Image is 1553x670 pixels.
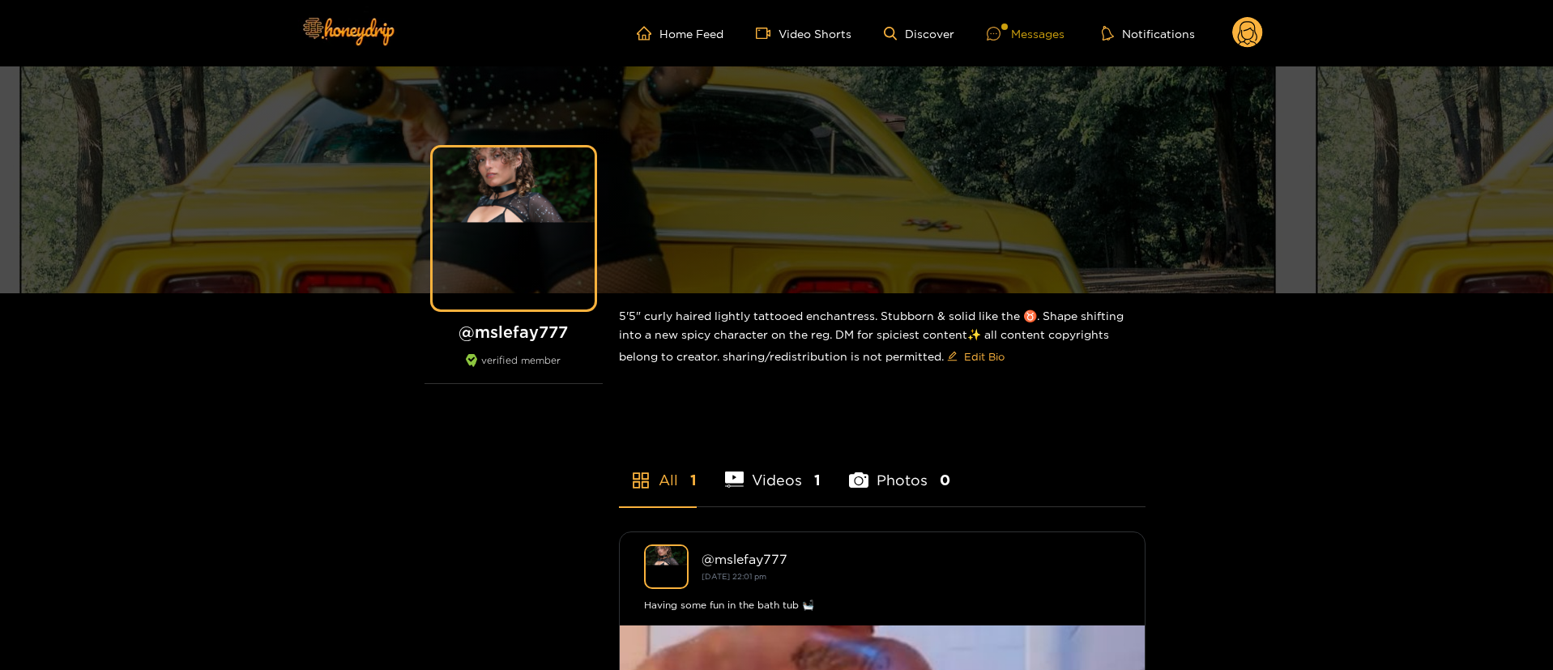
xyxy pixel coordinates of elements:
div: verified member [425,354,603,384]
span: 0 [940,470,950,490]
a: Discover [884,27,954,41]
span: edit [947,351,958,363]
button: editEdit Bio [944,344,1008,369]
div: 5'5" curly haired lightly tattooed enchantress. Stubborn & solid like the ♉️. Shape shifting into... [619,293,1146,382]
div: Having some fun in the bath tub 🛀🏽 [644,597,1120,613]
span: Edit Bio [964,348,1005,365]
li: All [619,433,697,506]
li: Photos [849,433,950,506]
button: Notifications [1097,25,1200,41]
div: Messages [987,24,1064,43]
a: Home Feed [637,26,723,41]
h1: @ mslefay777 [425,322,603,342]
span: appstore [631,471,651,490]
li: Videos [725,433,821,506]
div: @ mslefay777 [702,552,1120,566]
img: mslefay777 [644,544,689,589]
a: Video Shorts [756,26,851,41]
span: 1 [690,470,697,490]
span: home [637,26,659,41]
span: 1 [814,470,821,490]
small: [DATE] 22:01 pm [702,572,766,581]
span: video-camera [756,26,779,41]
